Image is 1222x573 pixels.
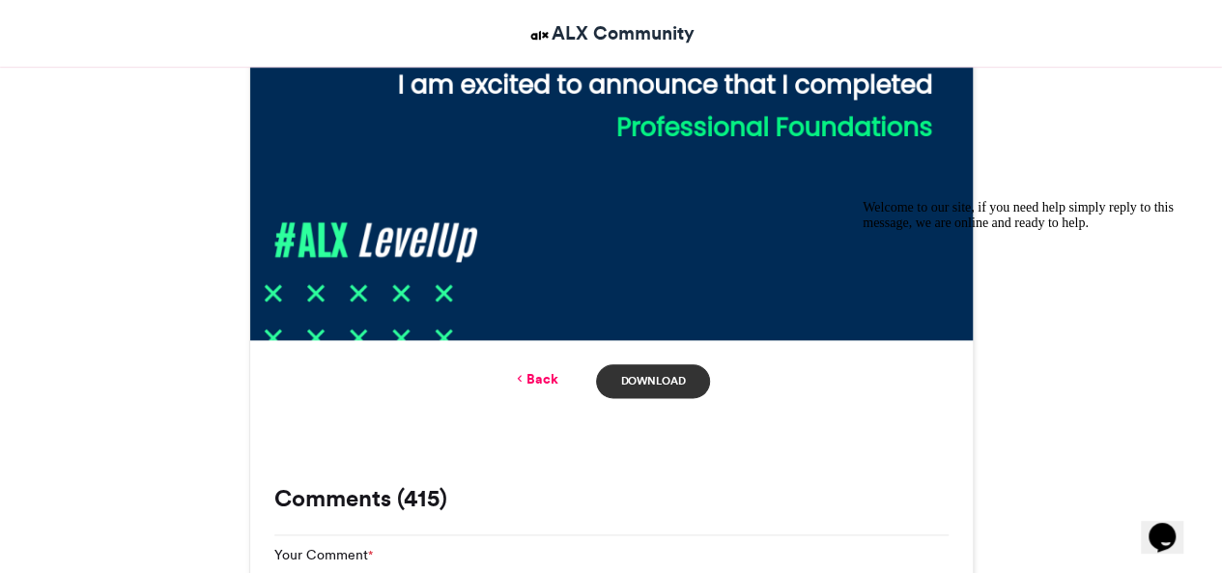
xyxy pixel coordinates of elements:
[855,192,1203,486] iframe: chat widget
[8,8,355,39] div: Welcome to our site, if you need help simply reply to this message, we are online and ready to help.
[8,8,319,38] span: Welcome to our site, if you need help simply reply to this message, we are online and ready to help.
[512,369,557,389] a: Back
[1141,496,1203,554] iframe: chat widget
[274,487,949,510] h3: Comments (415)
[527,23,552,47] img: ALX Community
[527,19,695,47] a: ALX Community
[596,364,709,398] a: Download
[274,545,373,565] label: Your Comment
